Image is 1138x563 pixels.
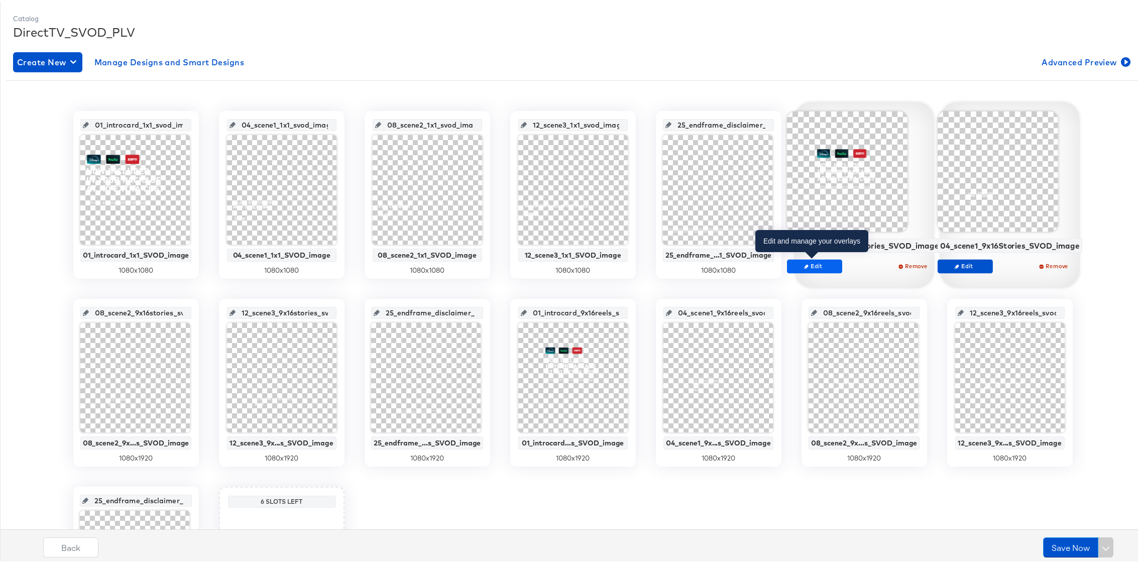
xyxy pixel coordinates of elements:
[231,496,333,504] div: 6 Slots Left
[371,452,484,461] div: 1080 x 1920
[942,260,988,268] span: Edit
[809,452,920,461] div: 1080 x 1920
[665,249,772,257] div: 25_endframe_...1_SVOD_image
[955,452,1065,461] div: 1080 x 1920
[373,264,482,273] div: 1080 x 1080
[1038,50,1132,70] button: Advanced Preview
[791,260,837,268] span: Edit
[83,437,189,445] div: 08_scene2_9x...s_SVOD_image
[13,22,1132,39] div: DirectTV_SVOD_PLV
[521,249,625,257] div: 12_scene3_1x1_SVOD_image
[786,257,842,271] button: Edit
[518,264,628,273] div: 1080 x 1080
[13,12,1132,22] div: Catalog
[1027,257,1082,271] button: Remove
[937,257,992,271] button: Edit
[663,264,774,273] div: 1080 x 1080
[230,249,334,257] div: 04_scene1_1x1_SVOD_image
[886,257,942,271] button: Remove
[940,239,1080,248] div: 04_scene1_9x16Stories_SVOD_image
[83,249,189,257] div: 01_introcard_1x1_SVOD_image
[789,239,939,248] div: 01_introcard_9x16Stories_SVOD_image
[94,53,245,67] span: Manage Designs and Smart Designs
[227,452,336,461] div: 1080 x 1920
[518,452,628,461] div: 1080 x 1920
[90,50,249,70] button: Manage Designs and Smart Designs
[1032,260,1078,268] span: Remove
[521,437,625,445] div: 01_introcard...s_SVOD_image
[17,53,78,67] span: Create New
[891,260,937,268] span: Remove
[1043,535,1098,555] button: Save Now
[230,437,334,445] div: 12_scene3_9x...s_SVOD_image
[80,452,192,461] div: 1080 x 1920
[666,437,771,445] div: 04_scene1_9x...s_SVOD_image
[80,264,192,273] div: 1080 x 1080
[375,249,480,257] div: 08_scene2_1x1_SVOD_image
[663,452,773,461] div: 1080 x 1920
[227,264,336,273] div: 1080 x 1080
[43,535,98,555] button: Back
[958,437,1062,445] div: 12_scene3_9x...s_SVOD_image
[1042,53,1128,67] span: Advanced Preview
[13,50,82,70] button: Create New
[374,437,481,445] div: 25_endframe_...s_SVOD_image
[811,437,918,445] div: 08_scene2_9x...s_SVOD_image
